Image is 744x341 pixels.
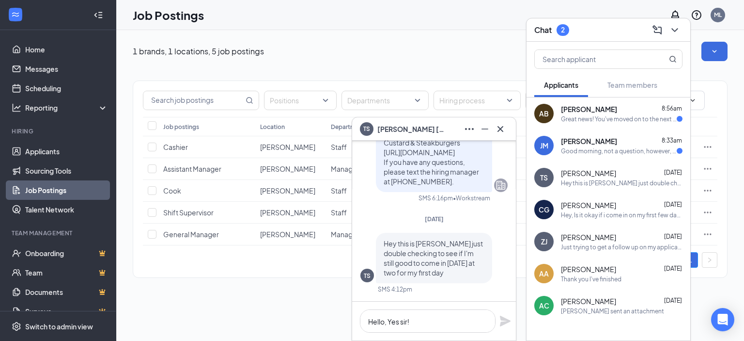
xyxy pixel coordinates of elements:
div: Switch to admin view [25,322,93,331]
td: Tyler [255,180,326,202]
span: Management [331,230,374,239]
h3: Chat [534,25,552,35]
button: Cross [493,121,508,137]
svg: Ellipses [703,186,713,195]
div: Open Intercom Messenger [711,308,734,331]
span: [PERSON_NAME] [561,136,617,146]
svg: MagnifyingGlass [669,55,677,63]
span: Assistant Manager [163,164,221,173]
span: Team members [607,81,657,89]
td: Management [326,224,397,245]
svg: ComposeMessage [651,24,663,36]
span: Management [331,164,374,173]
span: [PERSON_NAME] [561,104,617,114]
div: Location [260,123,285,131]
div: [PERSON_NAME] sent an attachment [561,307,664,315]
a: Talent Network [25,200,108,219]
span: Shift Supervisor [163,208,214,217]
span: [PERSON_NAME] [561,168,616,178]
span: 8:56am [662,105,682,112]
svg: Plane [499,315,511,327]
div: Department [331,123,365,131]
a: TeamCrown [25,263,108,282]
span: [DATE] [664,297,682,304]
svg: Ellipses [703,208,713,217]
button: ChevronDown [667,22,682,38]
span: Staff [331,186,347,195]
svg: ChevronDown [689,97,697,104]
svg: SmallChevronDown [710,47,719,56]
div: SMS 4:12pm [378,285,412,293]
span: [DATE] [664,233,682,240]
div: Hey this is [PERSON_NAME] just double checking to see if I'm still good to come in [DATE] at two ... [561,179,682,187]
span: [DATE] [664,169,682,176]
span: Hey this is [PERSON_NAME] just double checking to see if I'm still good to come in [DATE] at two ... [384,239,483,277]
svg: Collapse [93,10,103,20]
svg: Analysis [12,103,21,113]
button: SmallChevronDown [701,42,728,61]
input: Search job postings [143,91,244,110]
div: 2 [561,26,565,34]
svg: Ellipses [703,164,713,174]
div: ML [714,11,722,19]
a: DocumentsCrown [25,282,108,302]
span: General Manager [163,230,219,239]
span: [PERSON_NAME] [260,208,315,217]
span: [PERSON_NAME] [260,143,315,151]
div: Team Management [12,229,106,237]
span: Staff [331,208,347,217]
div: Good morning, not a question, however, I just finished the other part of the application and it d... [561,147,677,155]
p: 1 brands, 1 locations, 5 job postings [133,46,264,57]
a: Home [25,40,108,59]
span: [DATE] [664,265,682,272]
div: ZJ [541,237,547,246]
svg: Cross [495,123,506,135]
button: Ellipses [462,121,477,137]
div: Hiring [12,127,106,135]
a: OnboardingCrown [25,244,108,263]
a: Scheduling [25,79,108,98]
svg: Ellipses [703,142,713,152]
td: Management [326,158,397,180]
span: Cashier [163,143,188,151]
td: Tyler [255,224,326,245]
a: Applicants [25,142,108,161]
span: [PERSON_NAME] [561,232,616,242]
svg: Ellipses [703,229,713,239]
td: Tyler [255,136,326,158]
input: Search applicant [535,50,650,68]
textarea: Hello, Yes sir! [360,309,496,333]
div: JM [540,141,548,150]
span: [PERSON_NAME] [561,264,616,274]
span: [DATE] [664,201,682,208]
div: Thank you I've finished [561,275,621,283]
div: Job postings [163,123,199,131]
svg: Notifications [669,9,681,21]
div: SMS 6:16pm [418,194,453,202]
span: [PERSON_NAME] [260,186,315,195]
a: Sourcing Tools [25,161,108,180]
div: Hey, Is it okay if i come in on my first few days in a pair of tennis shoes? I cannot find my sho... [561,211,682,219]
span: [DATE] [425,215,444,223]
svg: Ellipses [464,123,475,135]
a: Job Postings [25,180,108,200]
span: Applicants [544,81,578,89]
span: Staff [331,143,347,151]
button: ComposeMessage [650,22,665,38]
div: CG [539,205,549,214]
span: Cook [163,186,181,195]
button: Minimize [477,121,493,137]
svg: Settings [12,322,21,331]
span: [PERSON_NAME] [561,296,616,306]
span: 8:33am [662,137,682,144]
span: [PERSON_NAME] [PERSON_NAME] [377,124,445,134]
svg: QuestionInfo [691,9,702,21]
td: Tyler [255,202,326,224]
td: Staff [326,180,397,202]
span: [PERSON_NAME] [260,164,315,173]
svg: ChevronDown [669,24,681,36]
button: right [702,252,717,268]
h1: Job Postings [133,7,204,23]
span: right [707,257,713,263]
